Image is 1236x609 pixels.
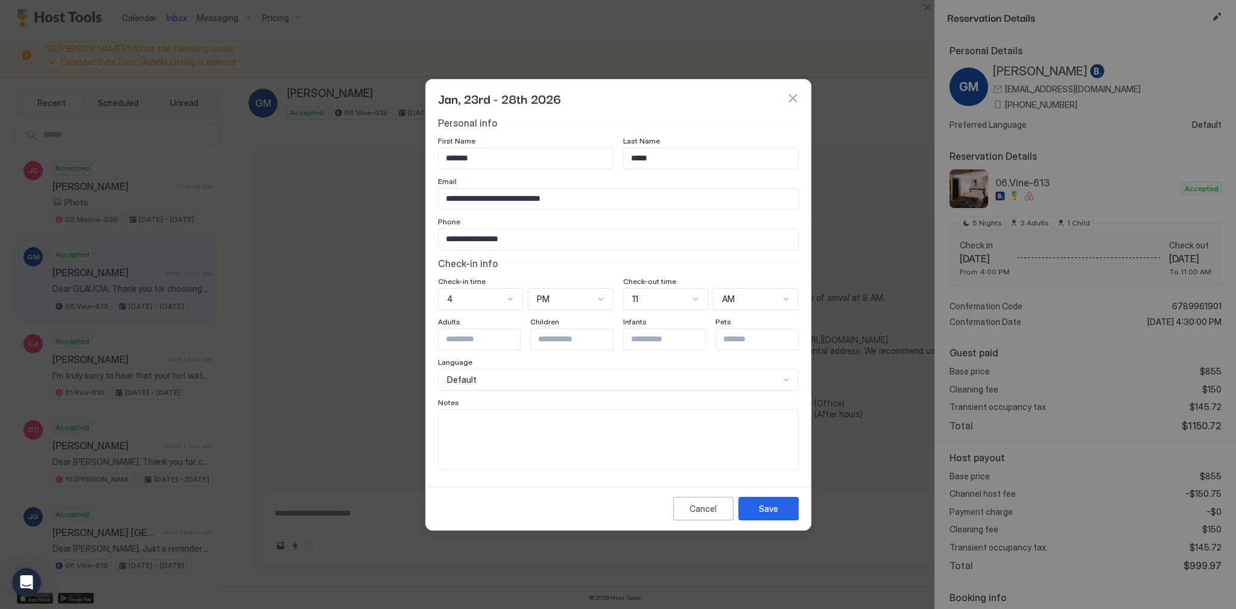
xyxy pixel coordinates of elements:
[530,317,559,326] span: Children
[438,277,486,286] span: Check-in time
[632,294,638,304] span: 11
[439,148,613,169] input: Input Field
[624,329,723,350] input: Input Field
[439,329,537,350] input: Input Field
[439,229,798,250] input: Input Field
[738,497,799,520] button: Save
[439,189,798,209] input: Input Field
[759,502,778,515] div: Save
[623,136,660,145] span: Last Name
[438,358,472,367] span: Language
[673,497,734,520] button: Cancel
[438,117,498,129] span: Personal info
[623,317,647,326] span: Infants
[447,374,477,385] span: Default
[624,148,798,169] input: Input Field
[438,317,460,326] span: Adults
[722,294,735,304] span: AM
[438,89,561,107] span: Jan, 23rd - 28th 2026
[715,317,731,326] span: Pets
[438,398,459,407] span: Notes
[531,329,630,350] input: Input Field
[623,277,676,286] span: Check-out time
[438,177,457,186] span: Email
[689,502,717,515] div: Cancel
[12,568,41,597] div: Open Intercom Messenger
[537,294,550,304] span: PM
[447,294,453,304] span: 4
[439,410,798,469] textarea: Input Field
[438,136,475,145] span: First Name
[438,217,460,226] span: Phone
[716,329,815,350] input: Input Field
[438,257,498,270] span: Check-in info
